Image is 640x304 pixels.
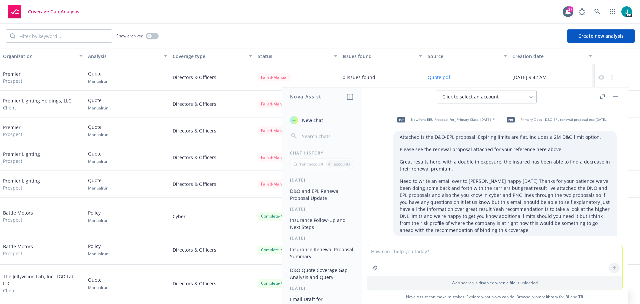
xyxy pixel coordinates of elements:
[343,53,415,60] div: Issues found
[393,111,500,128] div: pdfNewfront ERU Proposal For_ Primary Class, [DATE], P&C .pdf
[88,105,108,111] span: Manual run
[3,216,33,223] span: Prospect
[3,209,33,223] div: Battle Motors
[282,150,362,156] div: Chat History
[502,111,609,128] div: pdfPrimary Class - D&O-EPL renewal proposal exp [DATE].pdf
[170,171,255,198] div: Directors & Officers
[3,150,40,165] div: Premier Lighting
[287,265,356,283] button: D&O Quote Coverage Gap Analysis and Query
[287,186,356,204] button: D&O and EPL Renewal Proposal Update
[258,153,291,162] div: Failed - Manual
[88,97,108,111] div: Quote
[287,114,356,126] button: New chat
[3,177,40,191] div: Premier Lighting
[88,70,108,84] div: Quote
[3,70,22,84] div: Premier
[3,124,22,138] div: Premier
[425,48,510,64] button: Source
[88,251,108,257] span: Manual run
[10,33,15,39] svg: Search
[170,235,255,265] div: Directors & Officers
[88,218,108,223] span: Manual run
[88,177,108,191] div: Quote
[507,117,515,122] span: pdf
[442,93,499,100] span: Click to select an account
[575,5,589,18] a: Report a Bug
[170,48,255,64] button: Coverage type
[258,279,298,287] div: Complete - Manual
[287,244,356,262] button: Insurance Renewal Proposal Summary
[520,117,608,122] span: Primary Class - D&O-EPL renewal proposal exp [DATE].pdf
[428,74,450,81] button: Quote.pdf
[282,206,362,212] div: [DATE]
[88,159,108,164] span: Manual run
[567,29,635,43] button: Create new analysis
[282,177,362,183] div: [DATE]
[3,184,40,191] span: Prospect
[287,215,356,233] button: Insurance Follow-Up and Next Steps
[116,33,143,39] span: Show archived
[400,133,610,140] p: Attached is the D&O-EPL proposal. Expiring limits are flat. Includes a 2M D&O limit option.
[258,73,291,81] div: Failed - Manual
[88,132,108,137] span: Manual run
[258,53,330,60] div: Status
[621,6,632,17] img: photo
[88,209,108,223] div: Policy
[3,104,71,111] span: Client
[591,5,604,18] a: Search
[88,285,108,290] span: Manual run
[88,123,108,137] div: Quote
[343,74,375,81] div: 0 issues found
[170,91,255,117] div: Directors & Officers
[170,64,255,91] div: Directors & Officers
[3,250,33,257] span: Prospect
[170,265,255,302] div: Directors & Officers
[88,243,108,257] div: Policy
[428,53,500,60] div: Source
[301,131,354,141] input: Search chats
[170,144,255,171] div: Directors & Officers
[15,30,112,42] input: Filter by keyword...
[565,294,569,300] a: BI
[170,117,255,144] div: Directors & Officers
[258,246,298,254] div: Complete - Manual
[88,53,160,60] div: Analysis
[567,6,573,12] div: 27
[400,158,610,172] p: Great results here, with a double in exposure, the insured has been able to find a decrease in th...
[258,212,298,220] div: Complete - Manual
[3,287,83,294] span: Client
[364,290,625,304] span: Nova Assist can make mistakes. Explore what Nova can do: Browse prompt library for and
[400,178,610,234] p: Need to write an email over to [PERSON_NAME] happy [DATE] Thanks for your patience we've been doi...
[88,78,108,84] span: Manual run
[510,48,595,64] button: Creation date
[340,48,425,64] button: Issues found
[371,280,618,286] p: Web search is disabled when a file is uploaded
[255,48,340,64] button: Status
[258,180,291,188] div: Failed - Manual
[5,2,82,21] a: Coverage Gap Analysis
[3,131,22,138] span: Prospect
[606,5,619,18] a: Switch app
[173,53,245,60] div: Coverage type
[85,48,170,64] button: Analysis
[282,235,362,241] div: [DATE]
[3,273,83,294] div: The Jellyvision Lab, Inc. TGD Lab, LLC
[3,53,75,60] div: Organization
[88,150,108,164] div: Quote
[282,285,362,291] div: [DATE]
[88,276,108,290] div: Quote
[510,64,595,91] div: [DATE] 9:42 AM
[397,117,405,122] span: pdf
[437,90,537,103] button: Click to select an account
[258,100,291,108] div: Failed - Manual
[0,48,85,64] button: Organization
[170,198,255,235] div: Cyber
[301,117,323,124] span: New chat
[3,77,22,84] span: Prospect
[411,117,498,122] span: Newfront ERU Proposal For_ Primary Class, [DATE], P&C .pdf
[3,158,40,165] span: Prospect
[400,146,610,153] p: Please see the renewal proposal attached for your reference here above.
[512,53,585,60] div: Creation date
[3,97,71,111] div: Premier Lighting Holdings, LLC
[290,93,321,100] h1: Nova Assist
